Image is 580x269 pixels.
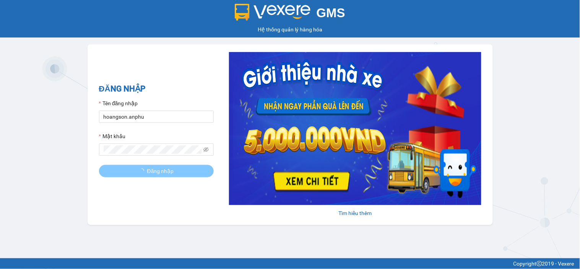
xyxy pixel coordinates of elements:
[229,209,481,217] div: Tìm hiểu thêm
[537,261,542,266] span: copyright
[229,52,481,205] img: banner-0
[317,6,345,20] span: GMS
[99,99,138,108] label: Tên đăng nhập
[2,25,578,34] div: Hệ thống quản lý hàng hóa
[235,4,310,21] img: logo 2
[235,11,345,18] a: GMS
[6,259,574,268] div: Copyright 2019 - Vexere
[99,111,214,123] input: Tên đăng nhập
[139,168,147,174] span: loading
[203,147,209,152] span: eye-invisible
[99,165,214,177] button: Đăng nhập
[99,132,125,140] label: Mật khẩu
[99,83,214,95] h2: ĐĂNG NHẬP
[147,167,174,175] span: Đăng nhập
[104,145,202,154] input: Mật khẩu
